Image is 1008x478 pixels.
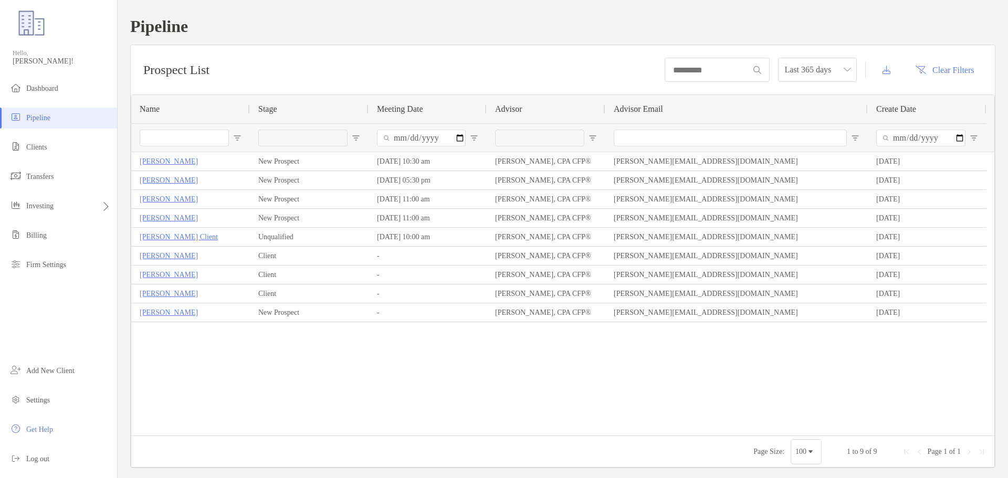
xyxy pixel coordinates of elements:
div: [PERSON_NAME][EMAIL_ADDRESS][DOMAIN_NAME] [605,284,868,303]
div: [PERSON_NAME], CPA CFP® [487,303,605,322]
span: Name [140,104,160,114]
div: [DATE] 05:30 pm [369,171,487,189]
img: settings icon [9,393,22,406]
img: pipeline icon [9,111,22,123]
div: Client [250,265,369,284]
span: of [949,448,955,455]
div: [PERSON_NAME], CPA CFP® [487,228,605,246]
div: [DATE] 11:00 am [369,190,487,208]
div: New Prospect [250,171,369,189]
img: Zoe Logo [13,4,50,42]
span: Dashboard [26,84,58,92]
a: [PERSON_NAME] [140,268,198,281]
span: Clients [26,143,47,151]
button: Open Filter Menu [233,134,241,142]
h3: Prospect List [143,63,209,77]
div: [DATE] [868,247,986,265]
button: Open Filter Menu [589,134,597,142]
span: Log out [26,455,49,463]
button: Open Filter Menu [970,134,978,142]
button: Open Filter Menu [851,134,859,142]
img: clients icon [9,140,22,153]
span: [PERSON_NAME]! [13,57,111,66]
div: New Prospect [250,209,369,227]
div: - [369,284,487,303]
img: investing icon [9,199,22,211]
div: Unqualified [250,228,369,246]
div: [DATE] [868,209,986,227]
span: 9 [860,448,864,455]
div: [PERSON_NAME], CPA CFP® [487,284,605,303]
a: [PERSON_NAME] Client [140,230,218,243]
input: Meeting Date Filter Input [377,130,466,146]
div: [DATE] [868,303,986,322]
span: Stage [258,104,277,114]
a: [PERSON_NAME] [140,249,198,262]
span: Meeting Date [377,104,423,114]
button: Clear Filters [907,58,982,81]
img: firm-settings icon [9,258,22,270]
div: [DATE] 11:00 am [369,209,487,227]
div: [PERSON_NAME], CPA CFP® [487,152,605,171]
span: 1 [943,448,947,455]
div: [PERSON_NAME][EMAIL_ADDRESS][DOMAIN_NAME] [605,190,868,208]
div: Client [250,247,369,265]
div: [DATE] [868,152,986,171]
span: 1 [847,448,850,455]
div: New Prospect [250,303,369,322]
a: [PERSON_NAME] [140,174,198,187]
div: - [369,247,487,265]
img: transfers icon [9,169,22,182]
span: Pipeline [26,114,50,122]
span: Add New Client [26,367,75,375]
div: Last Page [978,448,986,456]
div: [DATE] 10:00 am [369,228,487,246]
input: Create Date Filter Input [876,130,965,146]
button: Open Filter Menu [352,134,360,142]
div: [PERSON_NAME], CPA CFP® [487,247,605,265]
div: [PERSON_NAME][EMAIL_ADDRESS][DOMAIN_NAME] [605,265,868,284]
p: [PERSON_NAME] [140,155,198,168]
a: [PERSON_NAME] [140,287,198,300]
span: Settings [26,396,50,404]
div: [PERSON_NAME][EMAIL_ADDRESS][DOMAIN_NAME] [605,152,868,171]
a: [PERSON_NAME] [140,193,198,206]
div: [PERSON_NAME], CPA CFP® [487,190,605,208]
span: Page [928,448,942,455]
a: [PERSON_NAME] [140,211,198,225]
span: to [853,448,858,455]
span: Last 365 days [784,58,850,81]
div: First Page [902,448,911,456]
span: Billing [26,231,47,239]
div: [DATE] 10:30 am [369,152,487,171]
img: logout icon [9,452,22,464]
div: [PERSON_NAME], CPA CFP® [487,265,605,284]
div: Page Size [791,439,822,464]
div: - [369,303,487,322]
div: Next Page [965,448,973,456]
span: Create Date [876,104,916,114]
div: [PERSON_NAME][EMAIL_ADDRESS][DOMAIN_NAME] [605,303,868,322]
div: Page Size: [753,448,784,456]
img: get-help icon [9,422,22,435]
div: [DATE] [868,228,986,246]
span: Investing [26,202,54,210]
div: [DATE] [868,190,986,208]
img: dashboard icon [9,81,22,94]
a: [PERSON_NAME] [140,306,198,319]
img: add_new_client icon [9,364,22,376]
button: Open Filter Menu [470,134,478,142]
span: Get Help [26,426,53,433]
div: [PERSON_NAME][EMAIL_ADDRESS][DOMAIN_NAME] [605,171,868,189]
h1: Pipeline [130,17,995,36]
div: [DATE] [868,265,986,284]
div: [PERSON_NAME], CPA CFP® [487,209,605,227]
div: New Prospect [250,152,369,171]
div: New Prospect [250,190,369,208]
